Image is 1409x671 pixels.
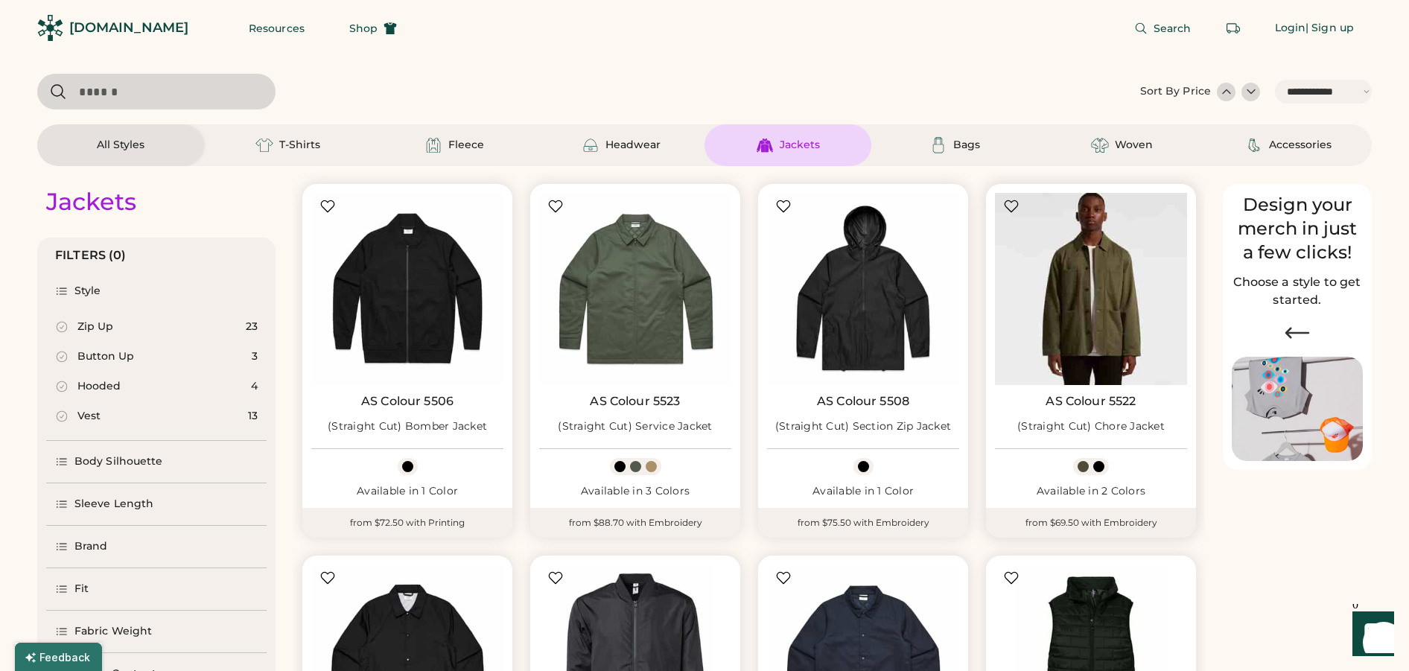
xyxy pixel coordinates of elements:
[530,508,740,538] div: from $88.70 with Embroidery
[767,484,959,499] div: Available in 1 Color
[1046,394,1136,409] a: AS Colour 5522
[74,582,89,597] div: Fit
[929,136,947,154] img: Bags Icon
[331,13,415,43] button: Shop
[758,508,968,538] div: from $75.50 with Embroidery
[1116,13,1209,43] button: Search
[1218,13,1248,43] button: Retrieve an order
[1115,138,1153,153] div: Woven
[1232,357,1363,462] img: Image of Lisa Congdon Eye Print on T-Shirt and Hat
[231,13,322,43] button: Resources
[605,138,661,153] div: Headwear
[252,349,258,364] div: 3
[349,23,378,34] span: Shop
[1275,21,1306,36] div: Login
[775,419,951,434] div: (Straight Cut) Section Zip Jacket
[756,136,774,154] img: Jackets Icon
[311,484,503,499] div: Available in 1 Color
[55,247,127,264] div: FILTERS (0)
[1245,136,1263,154] img: Accessories Icon
[77,409,101,424] div: Vest
[817,394,909,409] a: AS Colour 5508
[558,419,712,434] div: (Straight Cut) Service Jacket
[74,497,153,512] div: Sleeve Length
[279,138,320,153] div: T-Shirts
[361,394,454,409] a: AS Colour 5506
[539,193,731,385] img: AS Colour 5523 (Straight Cut) Service Jacket
[1232,273,1363,309] h2: Choose a style to get started.
[1017,419,1165,434] div: (Straight Cut) Chore Jacket
[1091,136,1109,154] img: Woven Icon
[74,539,108,554] div: Brand
[74,454,163,469] div: Body Silhouette
[539,484,731,499] div: Available in 3 Colors
[69,19,188,37] div: [DOMAIN_NAME]
[248,409,258,424] div: 13
[251,379,258,394] div: 4
[780,138,820,153] div: Jackets
[767,193,959,385] img: AS Colour 5508 (Straight Cut) Section Zip Jacket
[582,136,599,154] img: Headwear Icon
[255,136,273,154] img: T-Shirts Icon
[1140,84,1211,99] div: Sort By Price
[328,419,487,434] div: (Straight Cut) Bomber Jacket
[74,624,152,639] div: Fabric Weight
[37,15,63,41] img: Rendered Logo - Screens
[1269,138,1332,153] div: Accessories
[311,193,503,385] img: AS Colour 5506 (Straight Cut) Bomber Jacket
[448,138,484,153] div: Fleece
[74,284,101,299] div: Style
[1232,193,1363,264] div: Design your merch in just a few clicks!
[77,349,134,364] div: Button Up
[1305,21,1354,36] div: | Sign up
[46,187,136,217] div: Jackets
[953,138,980,153] div: Bags
[77,319,113,334] div: Zip Up
[1338,604,1402,668] iframe: Front Chat
[77,379,121,394] div: Hooded
[986,508,1196,538] div: from $69.50 with Embroidery
[1154,23,1192,34] span: Search
[97,138,144,153] div: All Styles
[995,484,1187,499] div: Available in 2 Colors
[590,394,680,409] a: AS Colour 5523
[246,319,258,334] div: 23
[995,193,1187,385] img: AS Colour 5522 (Straight Cut) Chore Jacket
[424,136,442,154] img: Fleece Icon
[302,508,512,538] div: from $72.50 with Printing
